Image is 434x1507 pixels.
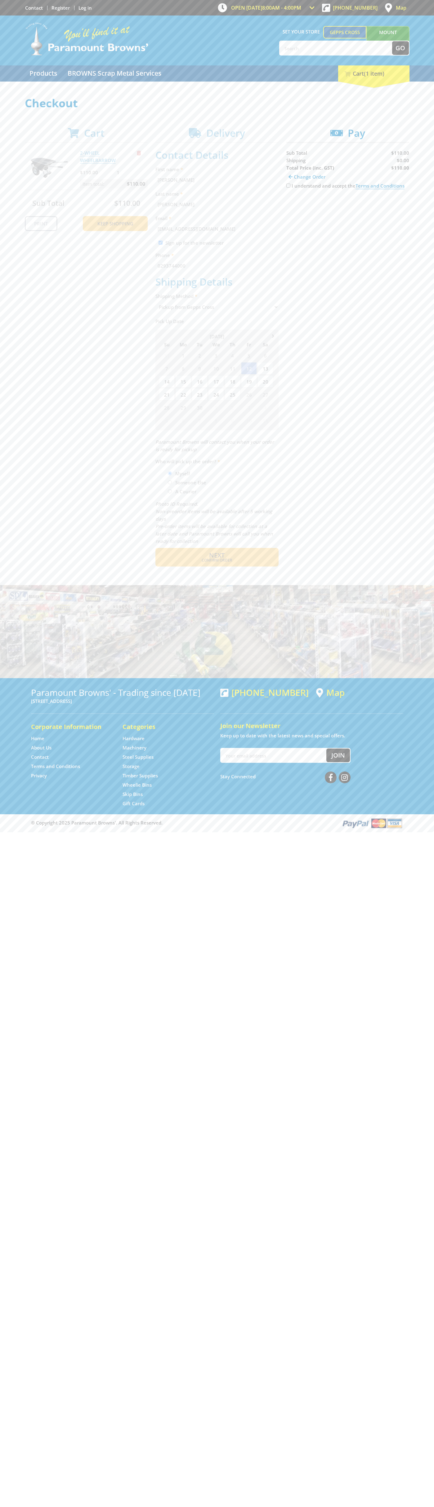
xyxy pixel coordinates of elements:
input: Search [280,41,392,55]
span: (1 item) [364,70,384,77]
a: Go to the Steel Supplies page [123,754,154,760]
span: Pay [348,126,365,140]
a: Go to the Terms and Conditions page [31,763,80,770]
h1: Checkout [25,97,409,109]
span: Change Order [294,174,325,180]
input: Please accept the terms and conditions. [286,184,290,188]
span: $0.00 [397,157,409,163]
a: Go to the About Us page [31,745,51,751]
span: Sub Total [286,150,307,156]
a: Go to the Wheelie Bins page [123,782,152,788]
img: Paramount Browns' [25,22,149,56]
div: [PHONE_NUMBER] [220,687,309,697]
a: Go to the Storage page [123,763,140,770]
img: PayPal, Mastercard, Visa accepted [341,817,403,829]
div: Stay Connected [220,769,351,784]
a: Go to the Skip Bins page [123,791,143,798]
h5: Corporate Information [31,722,110,731]
a: Mount [PERSON_NAME] [366,26,409,50]
span: $110.00 [391,150,409,156]
div: Cart [338,65,409,82]
a: Go to the Products page [25,65,62,82]
strong: $110.00 [391,165,409,171]
strong: Total Price (inc. GST) [286,165,334,171]
h3: Paramount Browns' - Trading since [DATE] [31,687,214,697]
p: Keep up to date with the latest news and special offers. [220,732,403,739]
a: Go to the Contact page [25,5,43,11]
a: Go to the Timber Supplies page [123,772,158,779]
a: Go to the Home page [31,735,44,742]
a: Go to the BROWNS Scrap Metal Services page [63,65,166,82]
a: Go to the Privacy page [31,772,47,779]
a: Go to the Gift Cards page [123,800,145,807]
a: Log in [78,5,92,11]
h5: Categories [123,722,202,731]
p: [STREET_ADDRESS] [31,697,214,705]
a: Gepps Cross [323,26,366,38]
a: Go to the Hardware page [123,735,145,742]
span: OPEN [DATE] [231,4,301,11]
button: Go [392,41,409,55]
span: 8:00am - 4:00pm [262,4,301,11]
a: Go to the Machinery page [123,745,146,751]
a: Terms and Conditions [356,183,405,189]
h5: Join our Newsletter [220,722,403,730]
a: Change Order [286,171,328,182]
label: I understand and accept the [292,183,405,189]
a: Go to the Contact page [31,754,49,760]
a: View a map of Gepps Cross location [316,687,345,698]
span: Shipping [286,157,306,163]
span: Set your store [279,26,324,37]
input: Your email address [221,749,326,762]
button: Join [326,749,350,762]
div: ® Copyright 2025 Paramount Browns'. All Rights Reserved. [25,817,409,829]
a: Go to the registration page [51,5,70,11]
